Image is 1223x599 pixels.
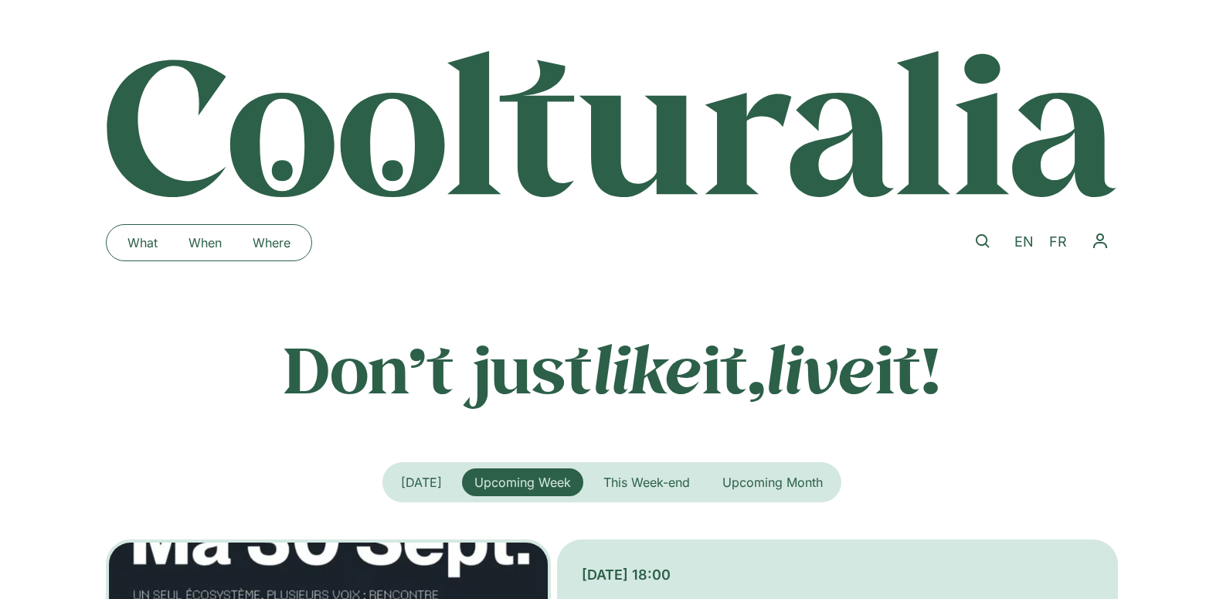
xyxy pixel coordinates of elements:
span: Upcoming Month [722,475,823,490]
a: EN [1007,231,1041,254]
em: like [593,325,702,411]
a: When [173,230,237,255]
em: live [766,325,875,411]
nav: Menu [1082,223,1118,259]
a: Where [237,230,306,255]
a: What [112,230,173,255]
span: EN [1014,233,1034,250]
a: FR [1041,231,1075,254]
div: [DATE] 18:00 [582,564,1092,585]
p: Don’t just it, it! [106,330,1118,407]
nav: Menu [112,230,306,255]
span: FR [1049,233,1067,250]
span: This Week-end [603,475,690,490]
span: Upcoming Week [474,475,571,490]
span: [DATE] [401,475,442,490]
button: Menu Toggle [1082,223,1118,259]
